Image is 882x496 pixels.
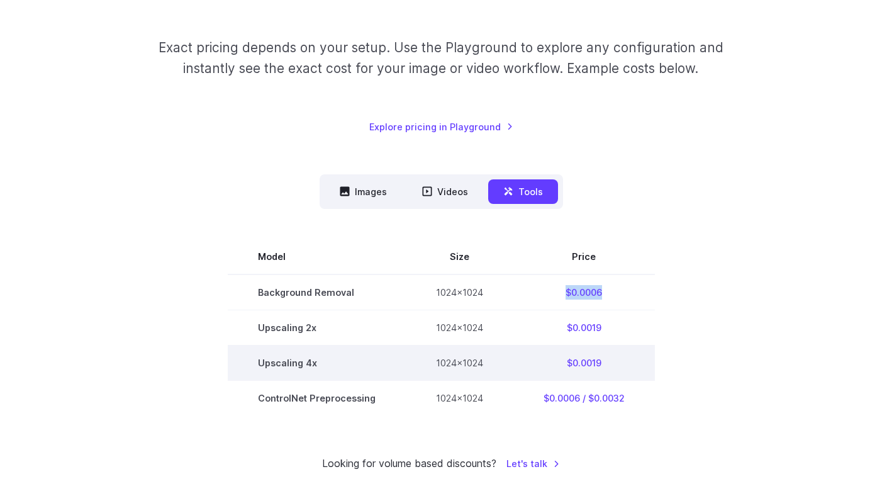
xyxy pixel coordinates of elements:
[143,37,739,79] p: Exact pricing depends on your setup. Use the Playground to explore any configuration and instantl...
[513,310,655,345] td: $0.0019
[228,345,406,380] td: Upscaling 4x
[369,120,513,134] a: Explore pricing in Playground
[513,380,655,415] td: $0.0006 / $0.0032
[228,239,406,274] th: Model
[406,380,513,415] td: 1024x1024
[513,239,655,274] th: Price
[228,274,406,310] td: Background Removal
[407,179,483,204] button: Videos
[513,274,655,310] td: $0.0006
[406,310,513,345] td: 1024x1024
[406,239,513,274] th: Size
[322,456,496,472] small: Looking for volume based discounts?
[513,345,655,380] td: $0.0019
[228,380,406,415] td: ControlNet Preprocessing
[406,274,513,310] td: 1024x1024
[325,179,402,204] button: Images
[406,345,513,380] td: 1024x1024
[506,456,560,471] a: Let's talk
[228,310,406,345] td: Upscaling 2x
[488,179,558,204] button: Tools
